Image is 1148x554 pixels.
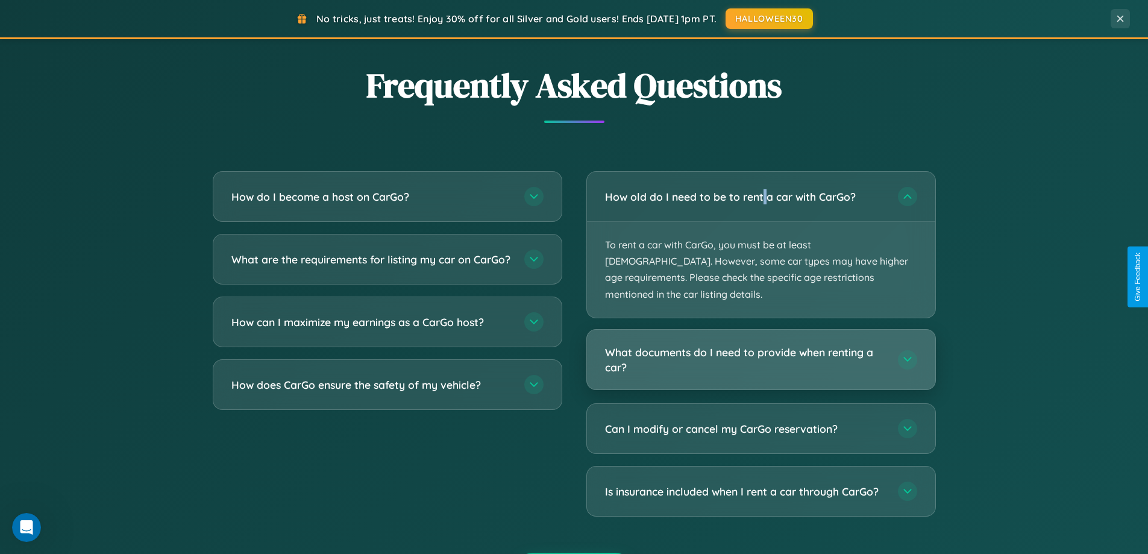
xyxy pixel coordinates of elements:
[605,189,886,204] h3: How old do I need to be to rent a car with CarGo?
[231,252,512,267] h3: What are the requirements for listing my car on CarGo?
[231,189,512,204] h3: How do I become a host on CarGo?
[213,62,936,109] h2: Frequently Asked Questions
[587,222,935,318] p: To rent a car with CarGo, you must be at least [DEMOGRAPHIC_DATA]. However, some car types may ha...
[605,484,886,499] h3: Is insurance included when I rent a car through CarGo?
[605,421,886,436] h3: Can I modify or cancel my CarGo reservation?
[316,13,717,25] span: No tricks, just treats! Enjoy 30% off for all Silver and Gold users! Ends [DATE] 1pm PT.
[231,315,512,330] h3: How can I maximize my earnings as a CarGo host?
[231,377,512,392] h3: How does CarGo ensure the safety of my vehicle?
[726,8,813,29] button: HALLOWEEN30
[605,345,886,374] h3: What documents do I need to provide when renting a car?
[1134,253,1142,301] div: Give Feedback
[12,513,41,542] iframe: Intercom live chat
